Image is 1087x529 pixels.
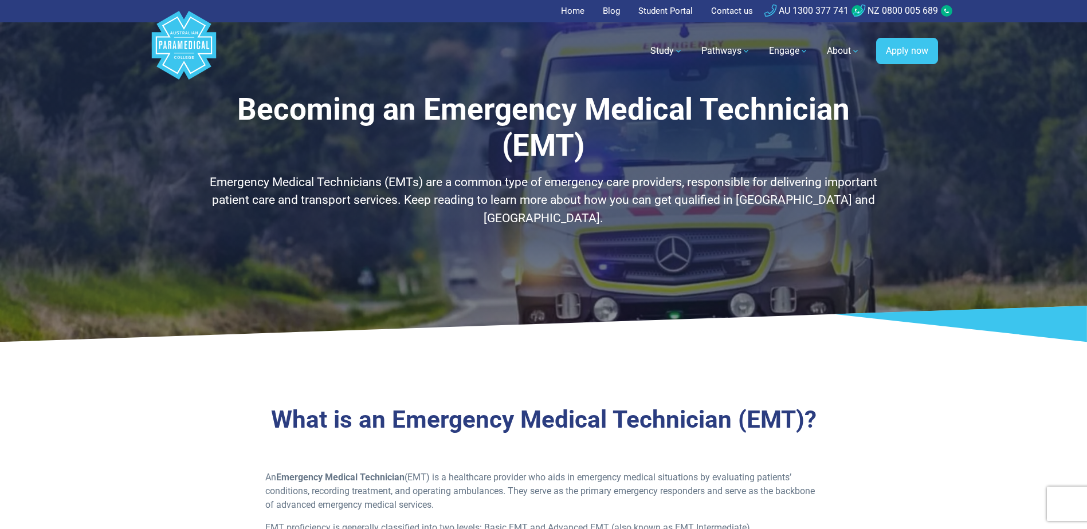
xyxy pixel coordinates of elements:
[276,472,405,483] strong: Emergency Medical Technician
[209,405,879,435] h3: What is an Emergency Medical Technician (EMT)?
[209,92,879,164] h1: Becoming an Emergency Medical Technician (EMT)
[764,5,849,16] a: AU 1300 377 741
[853,5,938,16] a: NZ 0800 005 689
[265,471,822,512] p: An (EMT) is a healthcare provider who aids in emergency medical situations by evaluating patients...
[209,173,879,228] p: Emergency Medical Technicians (EMTs) are a common type of emergency care providers, responsible f...
[694,35,758,67] a: Pathways
[820,35,867,67] a: About
[643,35,690,67] a: Study
[876,38,938,64] a: Apply now
[150,22,218,80] a: Australian Paramedical College
[762,35,815,67] a: Engage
